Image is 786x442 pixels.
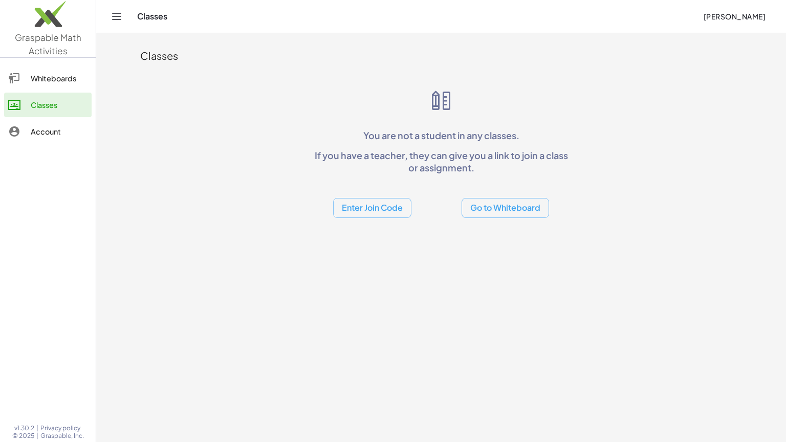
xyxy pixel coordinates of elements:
[36,424,38,432] span: |
[4,119,92,144] a: Account
[462,198,549,218] button: Go to Whiteboard
[12,432,34,440] span: © 2025
[15,32,81,56] span: Graspable Math Activities
[310,129,572,141] p: You are not a student in any classes.
[40,424,84,432] a: Privacy policy
[31,125,88,138] div: Account
[4,66,92,91] a: Whiteboards
[333,198,411,218] button: Enter Join Code
[36,432,38,440] span: |
[14,424,34,432] span: v1.30.2
[31,99,88,111] div: Classes
[140,49,742,63] div: Classes
[4,93,92,117] a: Classes
[40,432,84,440] span: Graspable, Inc.
[695,7,774,26] button: [PERSON_NAME]
[310,149,572,173] p: If you have a teacher, they can give you a link to join a class or assignment.
[703,12,766,21] span: [PERSON_NAME]
[108,8,125,25] button: Toggle navigation
[31,72,88,84] div: Whiteboards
